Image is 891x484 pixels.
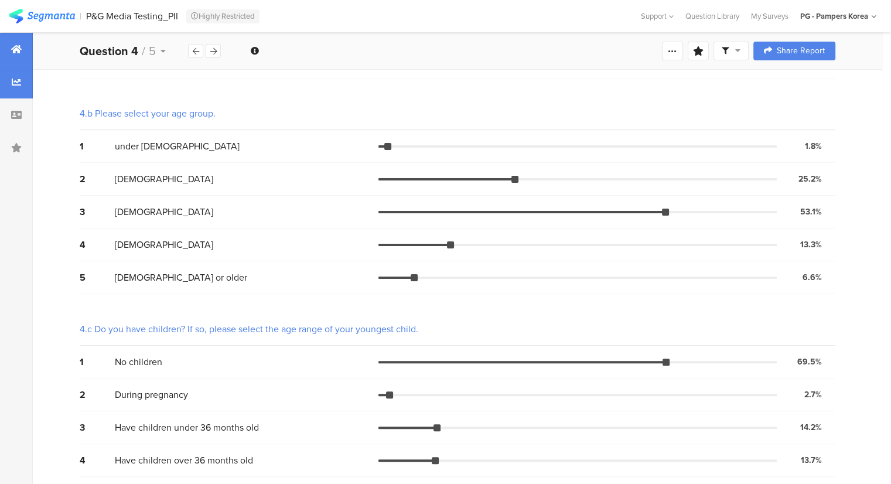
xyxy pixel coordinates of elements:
font: No children [115,355,162,369]
div: 6.6% [803,271,822,284]
font: [DEMOGRAPHIC_DATA] [115,238,213,251]
div: | [80,9,81,23]
div: 13.7% [801,454,822,466]
div: 13.3% [800,238,822,251]
font: Have children over 36 months old [115,454,253,467]
font: [DEMOGRAPHIC_DATA] [115,172,213,186]
div: 1.8% [805,140,822,152]
div: 53.1% [800,206,822,218]
a: Question Library [680,11,745,22]
div: PG - Pampers Korea [800,11,868,22]
font: 3 [80,421,85,434]
div: 14.2% [800,421,822,434]
div: Support [641,7,674,25]
font: 2 [80,172,86,186]
font: 4.b Please select your age group. [80,107,216,120]
font: [DEMOGRAPHIC_DATA] [115,205,213,219]
font: 2 [80,388,86,401]
div: 4 [80,238,115,251]
div: 25.2% [798,173,822,185]
div: 2.7% [804,388,822,401]
font: 5 [80,271,86,284]
font: [DEMOGRAPHIC_DATA] or older [115,271,247,284]
font: 1 [80,355,84,369]
a: My Surveys [745,11,794,22]
font: During pregnancy [115,388,188,401]
div: 3 [80,205,115,219]
span: 5 [149,42,156,60]
span: / [142,42,145,60]
font: 4.c Do you have children? If so, please select the age range of your youngest child. [80,322,418,336]
font: 4 [80,454,86,467]
font: 1 [80,139,84,153]
div: Highly Restricted [186,9,260,23]
span: Share Report [777,47,825,55]
div: 69.5% [797,356,822,368]
img: segmenta logo [9,9,75,23]
font: under [DEMOGRAPHIC_DATA] [115,139,240,153]
div: P&G Media Testing_PII [86,11,178,22]
font: Have children under 36 months old [115,421,259,434]
b: Question 4 [80,42,138,60]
